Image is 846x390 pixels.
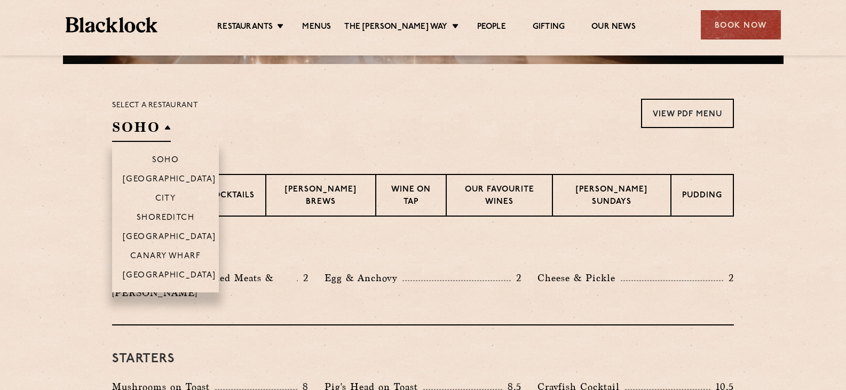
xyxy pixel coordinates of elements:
a: Menus [302,22,331,34]
p: [GEOGRAPHIC_DATA] [123,175,216,186]
p: [GEOGRAPHIC_DATA] [123,271,216,282]
a: View PDF Menu [641,99,734,128]
h2: SOHO [112,118,171,142]
p: Pudding [682,190,722,203]
p: [PERSON_NAME] Sundays [564,184,660,209]
a: Gifting [533,22,565,34]
p: [PERSON_NAME] Brews [277,184,365,209]
p: Cocktails [207,190,255,203]
p: 2 [723,271,734,285]
a: Our News [591,22,636,34]
a: Restaurants [217,22,273,34]
a: The [PERSON_NAME] Way [344,22,447,34]
p: 2 [511,271,521,285]
a: People [477,22,506,34]
h3: Pre Chop Bites [112,243,734,257]
p: Our favourite wines [457,184,542,209]
p: Shoreditch [137,213,195,224]
p: City [155,194,176,205]
div: Book Now [701,10,781,39]
p: [GEOGRAPHIC_DATA] [123,233,216,243]
p: Soho [152,156,179,166]
p: 2 [298,271,309,285]
h3: Starters [112,352,734,366]
p: Wine on Tap [387,184,434,209]
img: BL_Textured_Logo-footer-cropped.svg [66,17,158,33]
p: Cheese & Pickle [537,270,621,285]
p: Select a restaurant [112,99,198,113]
p: Canary Wharf [130,252,201,262]
p: Egg & Anchovy [325,270,402,285]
